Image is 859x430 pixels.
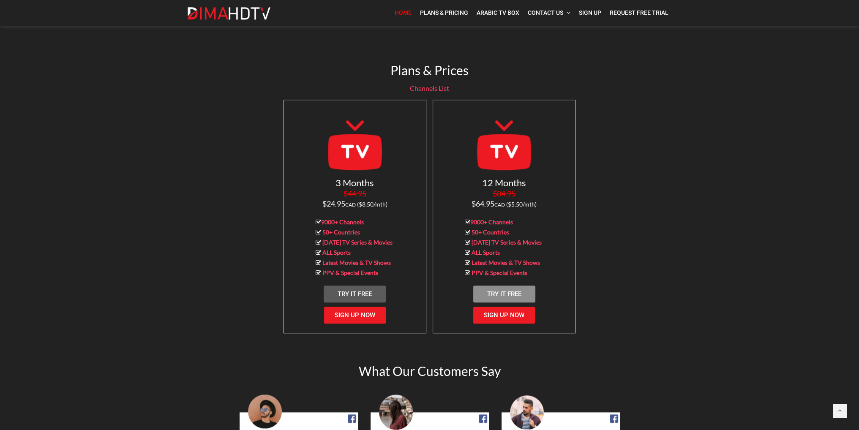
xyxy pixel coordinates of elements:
a: ALL Sports [322,249,351,256]
span: Sign Up Now [335,311,375,319]
span: Sign Up [579,9,601,16]
span: Plans & Pricing [420,9,468,16]
del: $84.95 [493,189,515,198]
span: Try It Free [338,290,372,298]
span: 3 Months [335,177,374,188]
a: 50+ Countries [322,229,360,236]
a: [DATE] TV Series & Movies [322,239,393,246]
a: Contact Us [524,4,575,22]
a: Latest Movies & TV Shows [472,259,540,266]
img: Dima HDTV [187,7,271,20]
span: Contact Us [528,9,563,16]
span: Plans & Prices [390,63,469,78]
a: Plans & Pricing [416,4,472,22]
a: Sign Up Now [473,307,535,324]
span: $24.95 [322,189,387,208]
span: 12 Months [482,177,526,188]
span: Sign Up Now [484,311,524,319]
span: Home [395,9,412,16]
a: 9000+ Channels [321,218,364,226]
span: ($8.50/mth) [357,201,387,208]
a: 9000+ Channels [470,218,513,226]
span: ($5.50/mth) [506,201,537,208]
a: Latest Movies & TV Shows [322,259,391,266]
a: Home [390,4,416,22]
span: Request Free Trial [610,9,668,16]
a: PPV & Special Events [472,269,527,276]
a: Try It Free [324,286,386,302]
span: Try It Free [487,290,521,298]
a: PPV & Special Events [322,269,378,276]
a: 12 Months $84.95$64.95CAD ($5.50/mth) [472,180,537,208]
del: $44.95 [344,189,366,198]
a: Sign Up Now [324,307,386,324]
a: Try It Free [473,286,535,302]
a: 50+ Countries [472,229,509,236]
span: Arabic TV Box [477,9,519,16]
a: Arabic TV Box [472,4,524,22]
span: $64.95 [472,189,537,208]
span: CAD [494,201,505,208]
a: 3 Months $44.95$24.95CAD ($8.50/mth) [322,180,387,208]
a: ALL Sports [472,249,500,256]
a: Channels List [410,84,449,92]
a: Request Free Trial [605,4,673,22]
a: Back to top [833,404,846,417]
a: Sign Up [575,4,605,22]
span: What Our Customers Say [359,363,501,378]
span: CAD [345,201,356,208]
a: [DATE] TV Series & Movies [472,239,542,246]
